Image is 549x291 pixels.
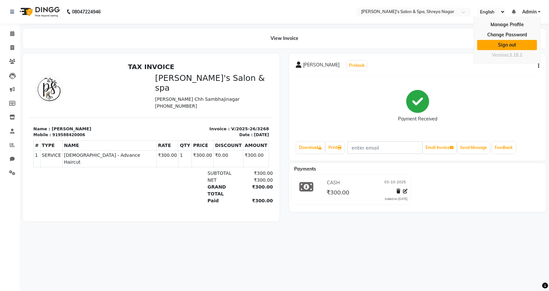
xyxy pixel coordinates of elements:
[4,90,11,107] td: 1
[294,166,316,172] span: Payments
[126,43,240,49] p: [PHONE_NUMBER]
[174,123,209,137] div: GRAND TOTAL
[4,72,22,78] div: Mobile :
[11,90,33,107] td: SERVICE
[149,81,162,90] th: QTY
[384,179,406,186] span: 03-10-2025
[492,142,515,153] a: Feedback
[327,179,340,186] span: CASH
[23,72,56,78] div: 919588420006
[385,197,408,201] div: Added on [DATE]
[126,13,240,33] h3: [PERSON_NAME]'s Salon & spa
[4,65,118,72] p: Name : [PERSON_NAME]
[4,81,11,90] th: #
[126,65,240,72] p: Invoice : V/2025-26/3268
[522,9,537,15] span: Admin
[303,62,340,71] span: [PERSON_NAME]
[126,36,240,43] p: [PERSON_NAME] Chh Sambhajinagar
[326,142,344,153] a: Print
[477,40,537,50] a: Sign out
[174,137,209,144] div: Paid
[209,117,243,123] div: ₹300.00
[347,61,366,70] button: Prebook
[214,81,239,90] th: AMOUNT
[184,90,214,107] td: ₹0.00
[162,81,184,90] th: PRICE
[209,137,243,144] div: ₹300.00
[457,142,490,153] button: Send Message
[214,90,239,107] td: ₹300.00
[347,141,423,154] input: enter email
[423,142,456,153] button: Email Invoice
[17,3,61,21] img: logo
[209,123,243,137] div: ₹300.00
[398,116,437,122] div: Payment Received
[477,20,537,30] a: Manage Profile
[296,142,324,153] a: Download
[174,110,209,117] div: SUBTOTAL
[210,72,223,78] div: Date :
[33,81,127,90] th: NAME
[127,90,149,107] td: ₹300.00
[23,28,546,48] div: View Invoice
[477,30,537,40] a: Change Password
[209,110,243,117] div: ₹300.00
[477,50,537,60] div: Version:3.18.2
[326,189,349,198] span: ₹300.00
[184,81,214,90] th: DISCOUNT
[149,90,162,107] td: 1
[174,117,209,123] div: NET
[127,81,149,90] th: RATE
[72,3,101,21] b: 08047224946
[4,152,240,158] p: Please visit again !
[225,72,240,78] div: [DATE]
[35,92,126,105] span: [DEMOGRAPHIC_DATA] - Advance Haircut
[4,3,240,10] h2: TAX INVOICE
[11,81,33,90] th: TYPE
[162,90,184,107] td: ₹300.00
